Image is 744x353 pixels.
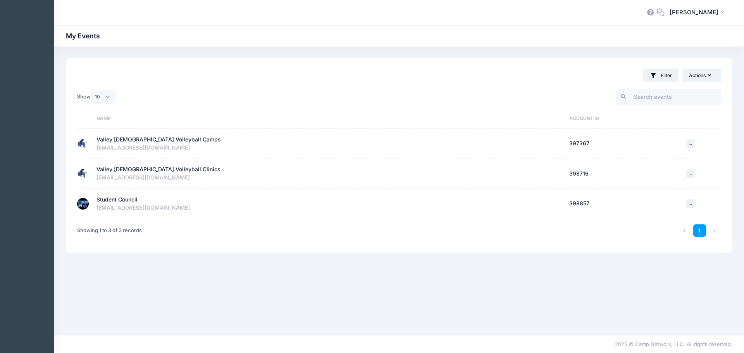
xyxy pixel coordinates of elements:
[643,69,679,82] button: Filter
[565,108,682,129] th: Account ID: activate to sort column ascending
[96,174,561,182] div: [EMAIL_ADDRESS][DOMAIN_NAME]
[96,204,561,212] div: [EMAIL_ADDRESS][DOMAIN_NAME]
[682,69,721,82] button: Actions
[565,189,682,219] td: 398857
[616,89,721,105] input: Search events
[77,222,142,239] div: Showing 1 to 3 of 3 records
[96,196,138,204] div: Student Council
[689,141,692,146] span: ...
[565,129,682,159] td: 397367
[77,90,116,103] label: Show
[77,168,89,179] img: Valley Christian Volleyball Clinics
[77,138,89,150] img: Valley Christian Volleyball Camps
[686,199,695,208] button: ...
[96,165,220,174] div: Valley [DEMOGRAPHIC_DATA] Volleyball Clinics
[66,32,107,40] h1: My Events
[77,198,89,210] img: Student Council
[686,139,695,148] button: ...
[96,136,221,144] div: Valley [DEMOGRAPHIC_DATA] Volleyball Camps
[96,144,561,152] div: [EMAIL_ADDRESS][DOMAIN_NAME]
[693,224,706,237] a: 1
[91,90,116,103] select: Show
[689,171,692,176] span: ...
[93,108,565,129] th: Name: activate to sort column ascending
[689,201,692,206] span: ...
[615,341,732,347] span: 2025 © Camp Network, LLC. All rights reserved.
[565,159,682,189] td: 398716
[686,169,695,178] button: ...
[665,4,732,22] button: [PERSON_NAME]
[670,8,718,17] span: [PERSON_NAME]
